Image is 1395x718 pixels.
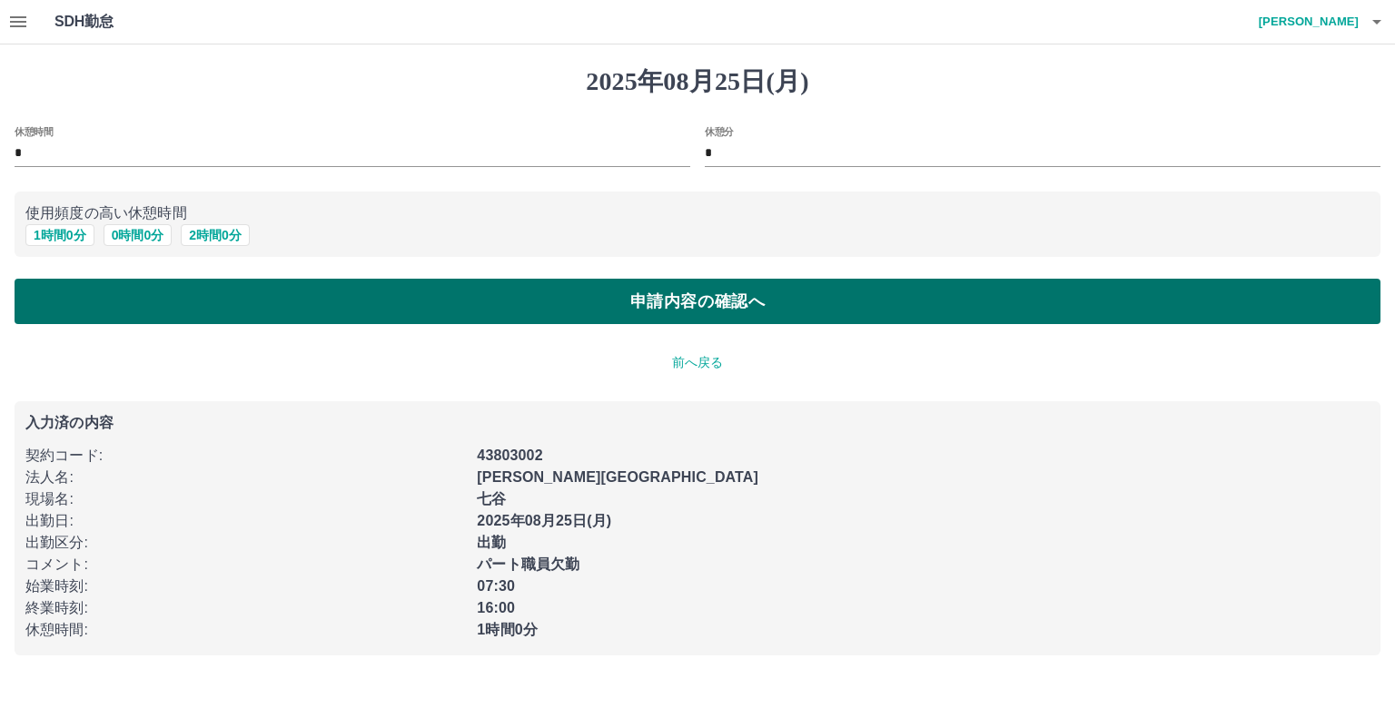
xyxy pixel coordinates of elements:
p: 現場名 : [25,488,466,510]
p: コメント : [25,554,466,575]
button: 2時間0分 [181,224,250,246]
p: 休憩時間 : [25,619,466,641]
h1: 2025年08月25日(月) [15,66,1380,97]
p: 終業時刻 : [25,597,466,619]
b: [PERSON_NAME][GEOGRAPHIC_DATA] [477,469,758,485]
b: 07:30 [477,578,515,594]
p: 始業時刻 : [25,575,466,597]
b: 出勤 [477,535,506,550]
b: 16:00 [477,600,515,615]
button: 申請内容の確認へ [15,279,1380,324]
label: 休憩時間 [15,124,53,138]
b: パート職員欠勤 [477,556,579,572]
button: 0時間0分 [104,224,173,246]
p: 入力済の内容 [25,416,1370,430]
b: 43803002 [477,448,542,463]
p: 出勤区分 : [25,532,466,554]
b: 1時間0分 [477,622,538,637]
p: 使用頻度の高い休憩時間 [25,202,1370,224]
b: 2025年08月25日(月) [477,513,611,528]
label: 休憩分 [705,124,734,138]
button: 1時間0分 [25,224,94,246]
p: 契約コード : [25,445,466,467]
p: 法人名 : [25,467,466,488]
b: 七谷 [477,491,506,507]
p: 前へ戻る [15,353,1380,372]
p: 出勤日 : [25,510,466,532]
